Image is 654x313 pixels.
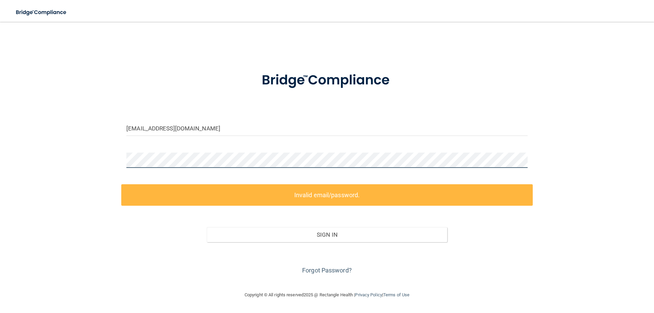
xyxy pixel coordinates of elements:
a: Forgot Password? [302,267,352,274]
img: bridge_compliance_login_screen.278c3ca4.svg [248,63,406,98]
a: Terms of Use [383,292,409,297]
label: Invalid email/password. [121,184,533,206]
div: Copyright © All rights reserved 2025 @ Rectangle Health | | [203,284,451,306]
a: Privacy Policy [355,292,382,297]
img: bridge_compliance_login_screen.278c3ca4.svg [10,5,73,19]
button: Sign In [207,227,448,242]
input: Email [126,121,528,136]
